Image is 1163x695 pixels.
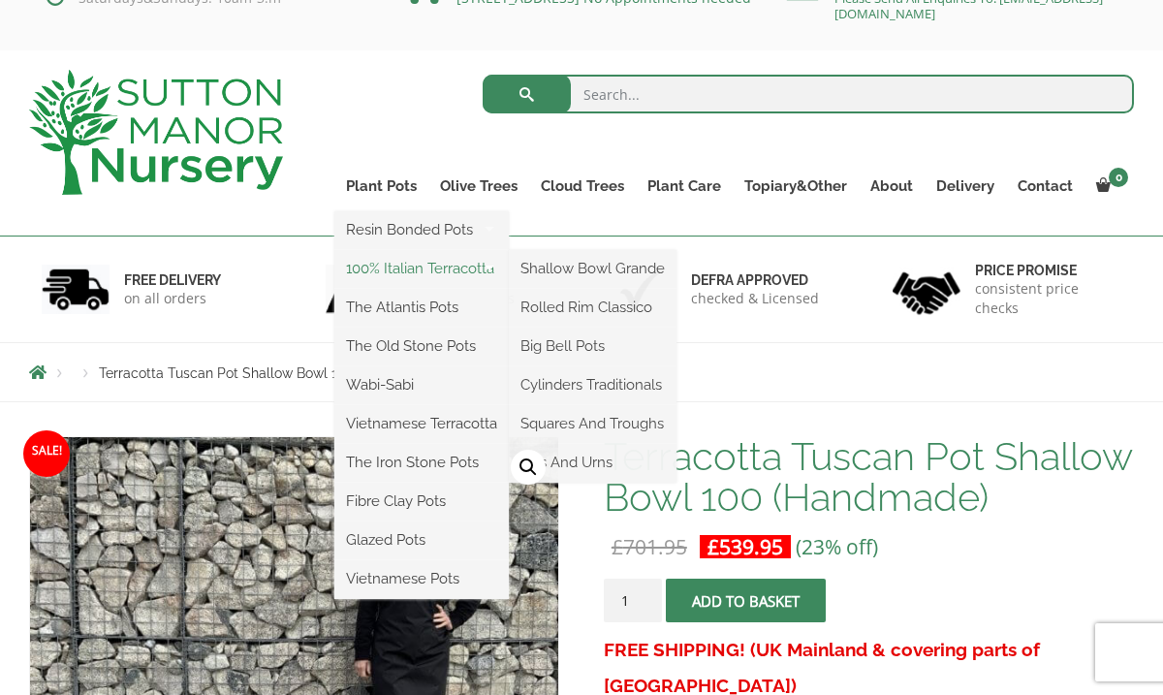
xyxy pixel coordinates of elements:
[925,173,1006,200] a: Delivery
[124,289,221,308] p: on all orders
[529,173,636,200] a: Cloud Trees
[334,409,509,438] a: Vietnamese Terracotta
[42,265,110,314] img: 1.jpg
[636,173,733,200] a: Plant Care
[334,254,509,283] a: 100% Italian Terracotta
[29,364,1134,380] nav: Breadcrumbs
[691,271,819,289] h6: Defra approved
[334,525,509,554] a: Glazed Pots
[509,370,676,399] a: Cylinders Traditionals
[612,533,623,560] span: £
[334,487,509,516] a: Fibre Clay Pots
[99,365,437,381] span: Terracotta Tuscan Pot Shallow Bowl 100 (Handmade)
[796,533,878,560] span: (23% off)
[428,173,529,200] a: Olive Trees
[509,254,676,283] a: Shallow Bowl Grande
[334,173,428,200] a: Plant Pots
[509,332,676,361] a: Big Bell Pots
[23,430,70,477] span: Sale!
[1006,173,1084,200] a: Contact
[334,370,509,399] a: Wabi-Sabi
[334,293,509,322] a: The Atlantis Pots
[1109,168,1128,187] span: 0
[483,75,1135,113] input: Search...
[733,173,859,200] a: Topiary&Other
[334,215,509,244] a: Resin Bonded Pots
[604,579,662,622] input: Product quantity
[859,173,925,200] a: About
[334,448,509,477] a: The Iron Stone Pots
[604,436,1134,518] h1: Terracotta Tuscan Pot Shallow Bowl 100 (Handmade)
[707,533,719,560] span: £
[1084,173,1134,200] a: 0
[511,450,546,485] a: View full-screen image gallery
[334,564,509,593] a: Vietnamese Pots
[509,448,676,477] a: Jars And Urns
[334,332,509,361] a: The Old Stone Pots
[509,409,676,438] a: Squares And Troughs
[707,533,783,560] bdi: 539.95
[29,70,283,195] img: logo
[509,293,676,322] a: Rolled Rim Classico
[666,579,826,622] button: Add to basket
[124,271,221,289] h6: FREE DELIVERY
[975,279,1122,318] p: consistent price checks
[975,262,1122,279] h6: Price promise
[893,260,960,319] img: 4.jpg
[691,289,819,308] p: checked & Licensed
[612,533,687,560] bdi: 701.95
[326,265,393,314] img: 2.jpg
